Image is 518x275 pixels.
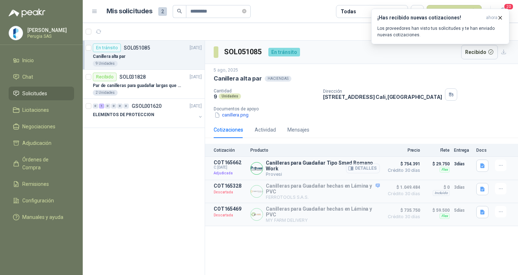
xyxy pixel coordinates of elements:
span: 20 [504,3,514,10]
a: Chat [9,70,74,84]
div: 0 [117,104,123,109]
h1: Mis solicitudes [106,6,153,17]
p: Descartada [214,212,246,219]
button: Nueva solicitud [427,5,482,18]
button: 20 [496,5,509,18]
span: Solicitudes [22,90,47,97]
p: Producto [250,148,380,153]
span: Manuales y ayuda [22,213,63,221]
p: Canillera alta par [93,53,126,60]
span: $ 735.750 [384,206,420,215]
p: Documentos de apoyo [214,106,515,111]
span: search [177,9,182,14]
p: ELEMENTOS DE PROTECCION [93,111,154,118]
p: Adjudicada [214,170,246,177]
p: COT165469 [214,206,246,212]
p: Entrega [454,148,472,153]
a: Órdenes de Compra [9,153,74,174]
p: [DATE] [190,103,202,110]
p: Cantidad [214,88,317,93]
div: Flex [440,167,450,173]
span: C: [DATE] [214,165,246,170]
p: [PERSON_NAME] [27,28,72,33]
p: Dirección [323,89,442,94]
div: 1 [99,104,104,109]
div: Incluido [433,190,450,196]
p: MY FARM DELIVERY [266,217,380,223]
button: ¡Has recibido nuevas cotizaciones!ahora Los proveedores han visto tus solicitudes y te han enviad... [371,9,509,44]
span: Remisiones [22,180,49,188]
p: Canilleras para Guadañar hechas en Lámina y PVC [266,183,380,194]
a: Inicio [9,54,74,67]
a: Licitaciones [9,103,74,117]
p: $ 59.500 [424,206,450,215]
a: Negociaciones [9,120,74,133]
h3: SOL051085 [224,46,263,58]
div: Todas [341,8,356,15]
p: Par de canilleras para guadañar largas que cubra rodilla y tobillo [93,82,182,89]
div: Cotizaciones [214,126,243,134]
a: RecibidoSOL031828[DATE] Par de canilleras para guadañar largas que cubra rodilla y tobillo2 Unidades [83,70,205,99]
p: SOL031828 [119,74,146,79]
p: Docs [476,148,491,153]
span: Órdenes de Compra [22,156,67,171]
button: canillera.png [214,111,249,119]
a: Solicitudes [9,87,74,100]
p: COT165662 [214,160,246,165]
p: GSOL001620 [132,104,162,109]
div: 0 [93,104,98,109]
div: Flex [440,213,450,219]
h3: ¡Has recibido nuevas cotizaciones! [377,15,483,21]
p: 9 [214,93,217,100]
p: SOL051085 [124,45,150,50]
span: Negociaciones [22,123,55,130]
p: FERROTOOLS S.A.S. [266,194,380,200]
div: HACIENDAS [265,76,291,82]
p: 5 ago, 2025 [214,67,238,74]
div: 0 [105,104,110,109]
div: 2 Unidades [93,90,118,96]
p: $ 29.750 [424,160,450,168]
p: 3 días [454,183,472,192]
span: Inicio [22,56,34,64]
p: Provesi [266,171,380,177]
span: Crédito 30 días [384,168,420,173]
button: Detalles [346,164,380,173]
img: Company Logo [251,208,263,220]
span: 2 [158,7,167,16]
span: Chat [22,73,33,81]
div: Unidades [219,93,241,99]
img: Company Logo [251,185,263,197]
p: Descartada [214,189,246,196]
span: $ 1.049.484 [384,183,420,192]
span: close-circle [242,8,246,15]
p: [STREET_ADDRESS] Cali , [GEOGRAPHIC_DATA] [323,94,442,100]
div: Recibido [93,73,117,81]
img: Company Logo [9,26,23,40]
span: Licitaciones [22,106,49,114]
span: Configuración [22,197,54,205]
p: 5 días [454,206,472,215]
div: 9 Unidades [93,61,118,67]
div: Actividad [255,126,276,134]
span: close-circle [242,9,246,13]
a: Configuración [9,194,74,207]
p: Canillera alta par [214,75,262,82]
p: Precio [384,148,420,153]
p: Los proveedores han visto tus solicitudes y te han enviado nuevas cotizaciones. [377,25,503,38]
a: Manuales y ayuda [9,210,74,224]
a: Adjudicación [9,136,74,150]
p: Perugia SAS [27,34,72,38]
div: Mensajes [287,126,309,134]
p: Cotización [214,148,246,153]
a: En tránsitoSOL051085[DATE] Canillera alta par9 Unidades [83,41,205,70]
div: En tránsito [93,43,121,52]
button: Recibido [461,45,498,59]
div: 0 [111,104,117,109]
div: En tránsito [268,48,300,56]
p: COT165328 [214,183,246,189]
a: 0 1 0 0 0 0 GSOL001620[DATE] ELEMENTOS DE PROTECCION [93,102,203,125]
p: [DATE] [190,74,202,81]
span: Adjudicación [22,139,51,147]
p: [DATE] [190,45,202,51]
